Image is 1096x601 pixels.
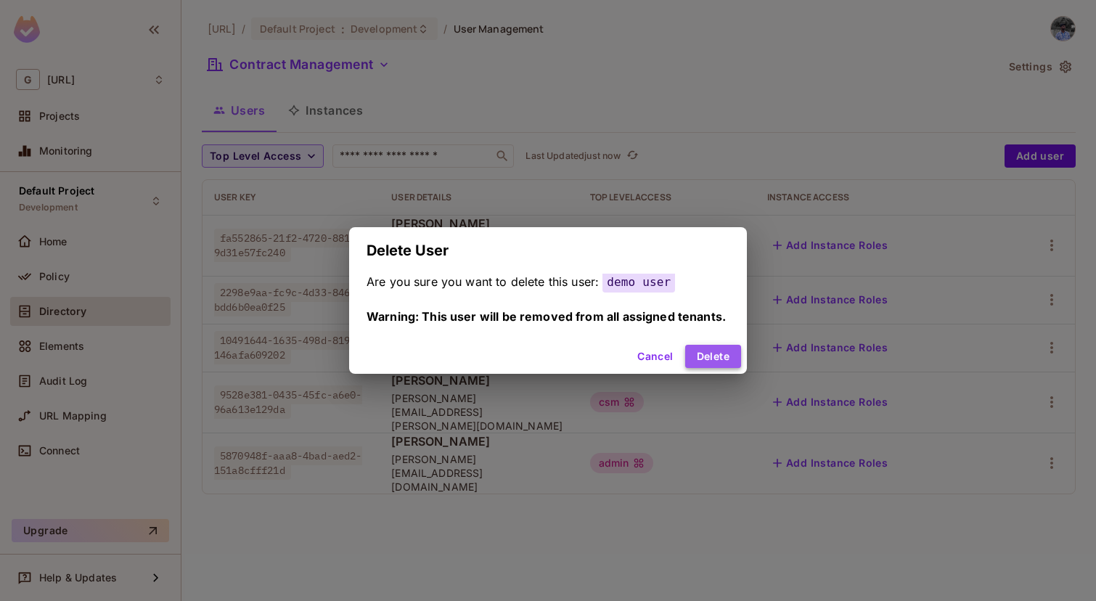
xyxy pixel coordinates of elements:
span: Are you sure you want to delete this user: [367,274,599,289]
span: demo user [602,271,675,293]
button: Delete [685,345,741,368]
span: Warning: This user will be removed from all assigned tenants. [367,309,726,324]
button: Cancel [631,345,679,368]
h2: Delete User [349,227,747,274]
